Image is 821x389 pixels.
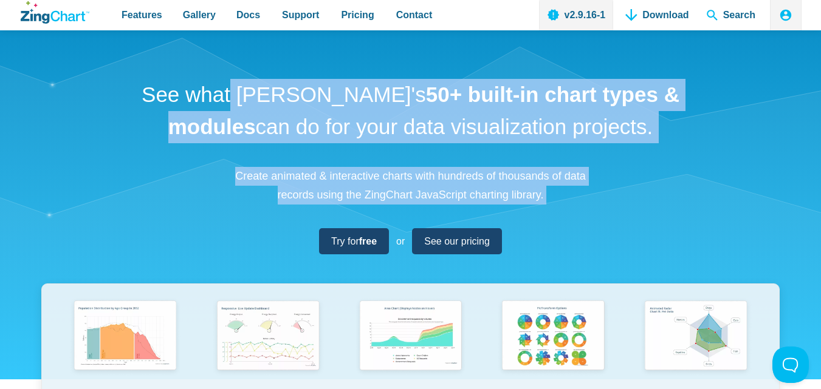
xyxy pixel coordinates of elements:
[228,167,593,204] p: Create animated & interactive charts with hundreds of thousands of data records using the ZingCha...
[68,296,182,377] img: Population Distribution by Age Group in 2052
[236,7,260,23] span: Docs
[137,79,684,143] h1: See what [PERSON_NAME]'s can do for your data visualization projects.
[639,296,753,377] img: Animated Radar Chart ft. Pet Data
[319,228,389,254] a: Try forfree
[496,296,610,377] img: Pie Transform Options
[412,228,502,254] a: See our pricing
[625,296,768,389] a: Animated Radar Chart ft. Pet Data
[21,1,89,24] a: ZingChart Logo. Click to return to the homepage
[211,296,325,377] img: Responsive Live Update Dashboard
[396,7,433,23] span: Contact
[282,7,319,23] span: Support
[122,7,162,23] span: Features
[331,233,377,249] span: Try for
[359,236,377,246] strong: free
[339,296,482,389] a: Area Chart (Displays Nodes on Hover)
[168,83,679,138] strong: 50+ built-in chart types & modules
[54,296,197,389] a: Population Distribution by Age Group in 2052
[482,296,625,389] a: Pie Transform Options
[424,233,490,249] span: See our pricing
[341,7,374,23] span: Pricing
[183,7,216,23] span: Gallery
[396,233,405,249] span: or
[196,296,339,389] a: Responsive Live Update Dashboard
[772,347,809,383] iframe: Toggle Customer Support
[354,296,468,377] img: Area Chart (Displays Nodes on Hover)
